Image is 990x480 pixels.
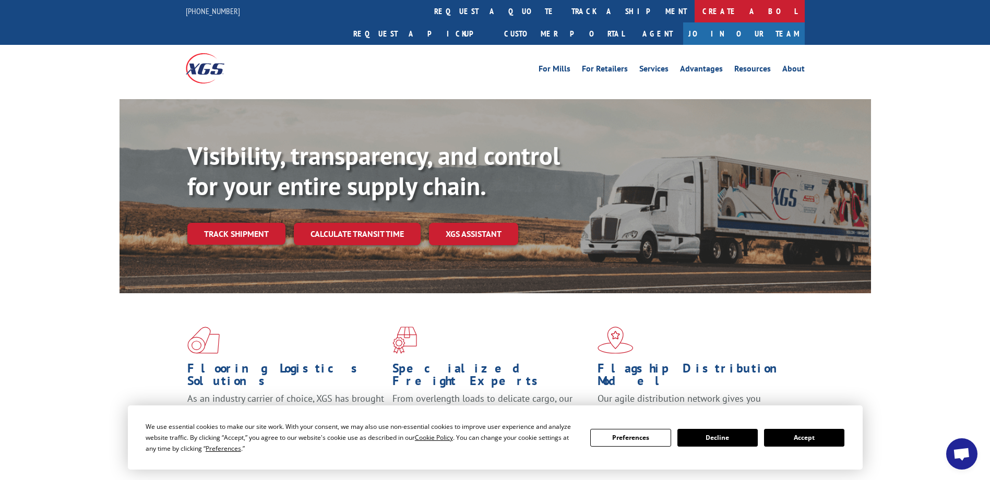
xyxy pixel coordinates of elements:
[598,392,790,417] span: Our agile distribution network gives you nationwide inventory management on demand.
[187,392,384,429] span: As an industry carrier of choice, XGS has brought innovation and dedication to flooring logistics...
[539,65,570,76] a: For Mills
[187,223,285,245] a: Track shipment
[639,65,669,76] a: Services
[598,362,795,392] h1: Flagship Distribution Model
[206,444,241,453] span: Preferences
[683,22,805,45] a: Join Our Team
[496,22,632,45] a: Customer Portal
[187,362,385,392] h1: Flooring Logistics Solutions
[782,65,805,76] a: About
[392,362,590,392] h1: Specialized Freight Experts
[415,433,453,442] span: Cookie Policy
[680,65,723,76] a: Advantages
[764,429,844,447] button: Accept
[392,327,417,354] img: xgs-icon-focused-on-flooring-red
[186,6,240,16] a: [PHONE_NUMBER]
[582,65,628,76] a: For Retailers
[598,327,634,354] img: xgs-icon-flagship-distribution-model-red
[187,139,560,202] b: Visibility, transparency, and control for your entire supply chain.
[677,429,758,447] button: Decline
[946,438,977,470] div: Open chat
[128,405,863,470] div: Cookie Consent Prompt
[146,421,578,454] div: We use essential cookies to make our site work. With your consent, we may also use non-essential ...
[187,327,220,354] img: xgs-icon-total-supply-chain-intelligence-red
[590,429,671,447] button: Preferences
[345,22,496,45] a: Request a pickup
[429,223,518,245] a: XGS ASSISTANT
[734,65,771,76] a: Resources
[632,22,683,45] a: Agent
[294,223,421,245] a: Calculate transit time
[392,392,590,439] p: From overlength loads to delicate cargo, our experienced staff knows the best way to move your fr...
